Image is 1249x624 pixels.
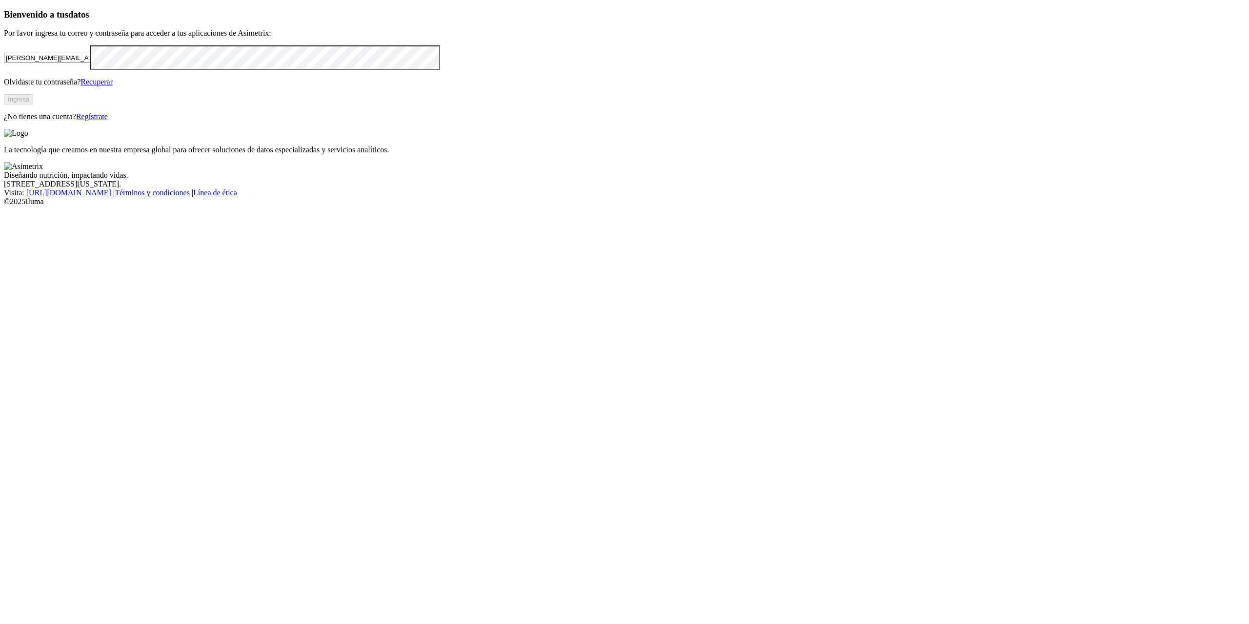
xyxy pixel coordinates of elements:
a: Línea de ética [193,188,237,197]
p: La tecnología que creamos en nuestra empresa global para ofrecer soluciones de datos especializad... [4,146,1245,154]
div: Visita : | | [4,188,1245,197]
p: ¿No tienes una cuenta? [4,112,1245,121]
img: Asimetrix [4,162,43,171]
button: Ingresa [4,94,33,104]
span: datos [68,9,89,20]
a: Términos y condiciones [115,188,190,197]
a: Regístrate [76,112,108,121]
div: [STREET_ADDRESS][US_STATE]. [4,180,1245,188]
input: Tu correo [4,53,90,63]
a: Recuperar [81,78,113,86]
img: Logo [4,129,28,138]
a: [URL][DOMAIN_NAME] [26,188,111,197]
p: Por favor ingresa tu correo y contraseña para acceder a tus aplicaciones de Asimetrix: [4,29,1245,38]
h3: Bienvenido a tus [4,9,1245,20]
div: © 2025 Iluma [4,197,1245,206]
div: Diseñando nutrición, impactando vidas. [4,171,1245,180]
p: Olvidaste tu contraseña? [4,78,1245,86]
